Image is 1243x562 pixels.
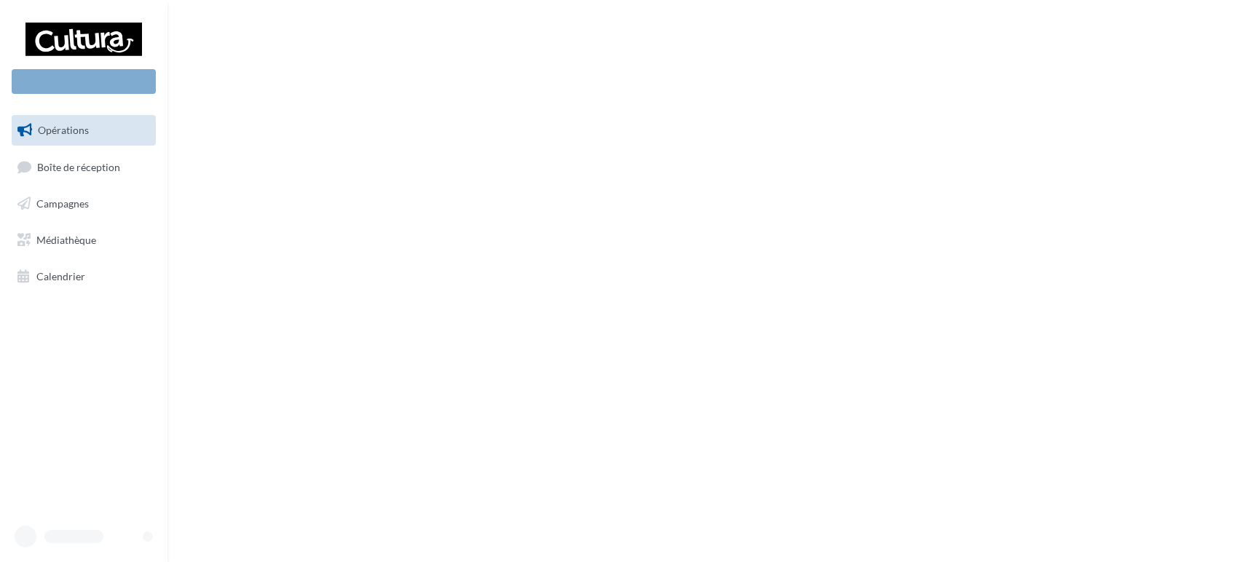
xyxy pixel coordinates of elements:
div: Nouvelle campagne [12,69,156,94]
a: Calendrier [9,261,159,292]
a: Opérations [9,115,159,146]
span: Calendrier [36,269,85,282]
span: Boîte de réception [37,160,120,173]
a: Médiathèque [9,225,159,256]
span: Campagnes [36,197,89,210]
a: Campagnes [9,189,159,219]
a: Boîte de réception [9,151,159,183]
span: Opérations [38,124,89,136]
span: Médiathèque [36,234,96,246]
